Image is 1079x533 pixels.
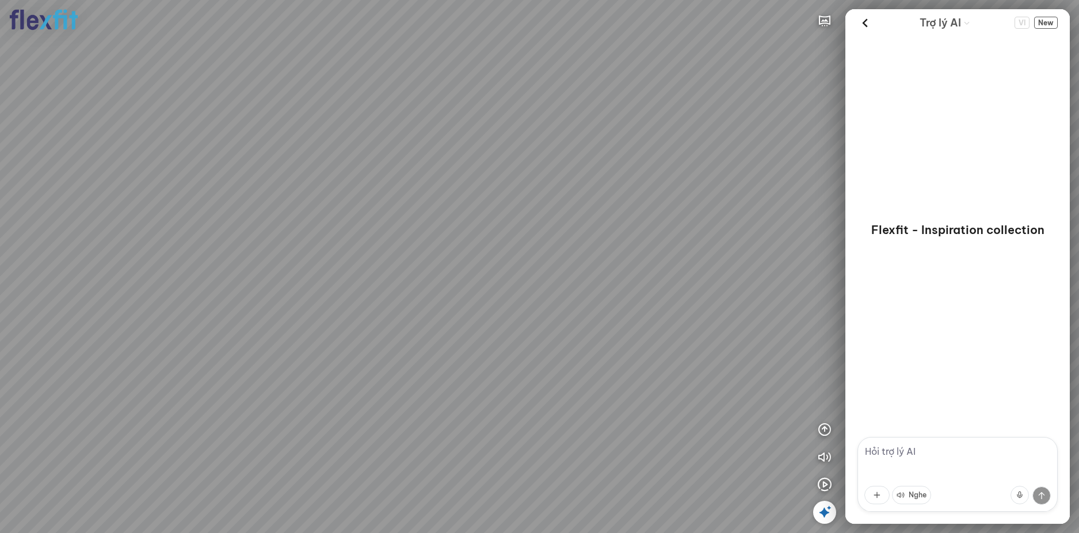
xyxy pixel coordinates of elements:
[920,14,970,32] div: AI Guide options
[1015,17,1030,29] button: Change language
[1034,17,1058,29] button: New Chat
[1015,17,1030,29] span: VI
[920,15,961,31] span: Trợ lý AI
[9,9,78,30] img: logo
[871,222,1044,238] p: Flexfit - Inspiration collection
[1034,17,1058,29] span: New
[892,486,931,504] button: Nghe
